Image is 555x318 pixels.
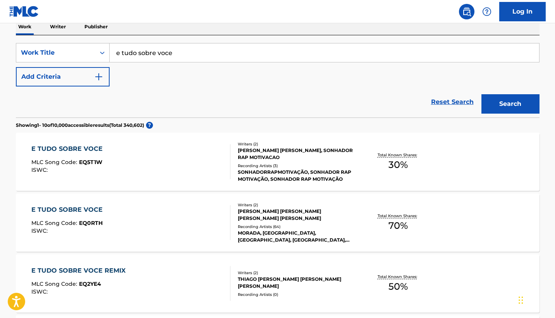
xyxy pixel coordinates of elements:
div: Work Title [21,48,91,57]
div: Recording Artists ( 64 ) [238,224,355,230]
span: ISWC : [31,166,50,173]
p: Total Known Shares: [378,274,419,280]
div: THIAGO [PERSON_NAME] [PERSON_NAME] [PERSON_NAME] [238,276,355,290]
img: help [482,7,491,16]
span: MLC Song Code : [31,159,79,166]
div: Writers ( 2 ) [238,141,355,147]
form: Search Form [16,43,540,118]
img: 9d2ae6d4665cec9f34b9.svg [94,72,103,81]
div: Recording Artists ( 0 ) [238,292,355,297]
p: Publisher [82,19,110,35]
div: Drag [519,289,523,312]
span: 50 % [388,280,408,294]
p: Writer [48,19,68,35]
span: EQ0RTH [79,219,103,226]
a: E TUDO SOBRE VOCE REMIXMLC Song Code:EQ2YE4ISWC:Writers (2)THIAGO [PERSON_NAME] [PERSON_NAME] [PE... [16,254,540,313]
div: Writers ( 2 ) [238,202,355,208]
div: [PERSON_NAME] [PERSON_NAME], SONHADOR RAP MOTIVACAO [238,147,355,161]
a: Log In [499,2,546,21]
div: SONHADORRAPMOTIVAÇÃO, SONHADOR RAP MOTIVAÇÃO, SONHADOR RAP MOTIVAÇÃO [238,169,355,183]
div: Help [479,4,495,19]
a: E TUDO SOBRE VOCEMLC Song Code:EQ5T1WISWC:Writers (2)[PERSON_NAME] [PERSON_NAME], SONHADOR RAP MO... [16,133,540,191]
span: 70 % [388,219,408,233]
img: search [462,7,471,16]
div: [PERSON_NAME] [PERSON_NAME] [PERSON_NAME] [PERSON_NAME] [238,208,355,222]
button: Add Criteria [16,67,110,86]
span: EQ2YE4 [79,280,101,287]
span: ? [146,122,153,129]
div: E TUDO SOBRE VOCE [31,205,107,214]
p: Showing 1 - 10 of 10,000 accessible results (Total 340,602 ) [16,122,144,129]
div: E TUDO SOBRE VOCE [31,144,107,154]
a: E TUDO SOBRE VOCEMLC Song Code:EQ0RTHISWC:Writers (2)[PERSON_NAME] [PERSON_NAME] [PERSON_NAME] [P... [16,194,540,252]
span: EQ5T1W [79,159,102,166]
div: Writers ( 2 ) [238,270,355,276]
p: Total Known Shares: [378,152,419,158]
div: E TUDO SOBRE VOCE REMIX [31,266,129,275]
button: Search [481,94,540,114]
p: Work [16,19,34,35]
a: Public Search [459,4,474,19]
a: Reset Search [427,93,478,111]
div: Recording Artists ( 3 ) [238,163,355,169]
span: ISWC : [31,227,50,234]
iframe: Chat Widget [516,281,555,318]
span: ISWC : [31,288,50,295]
span: MLC Song Code : [31,280,79,287]
span: 30 % [388,158,408,172]
img: MLC Logo [9,6,39,17]
p: Total Known Shares: [378,213,419,219]
span: MLC Song Code : [31,219,79,226]
div: MORADA, [GEOGRAPHIC_DATA], [GEOGRAPHIC_DATA], [GEOGRAPHIC_DATA], [GEOGRAPHIC_DATA] [238,230,355,244]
